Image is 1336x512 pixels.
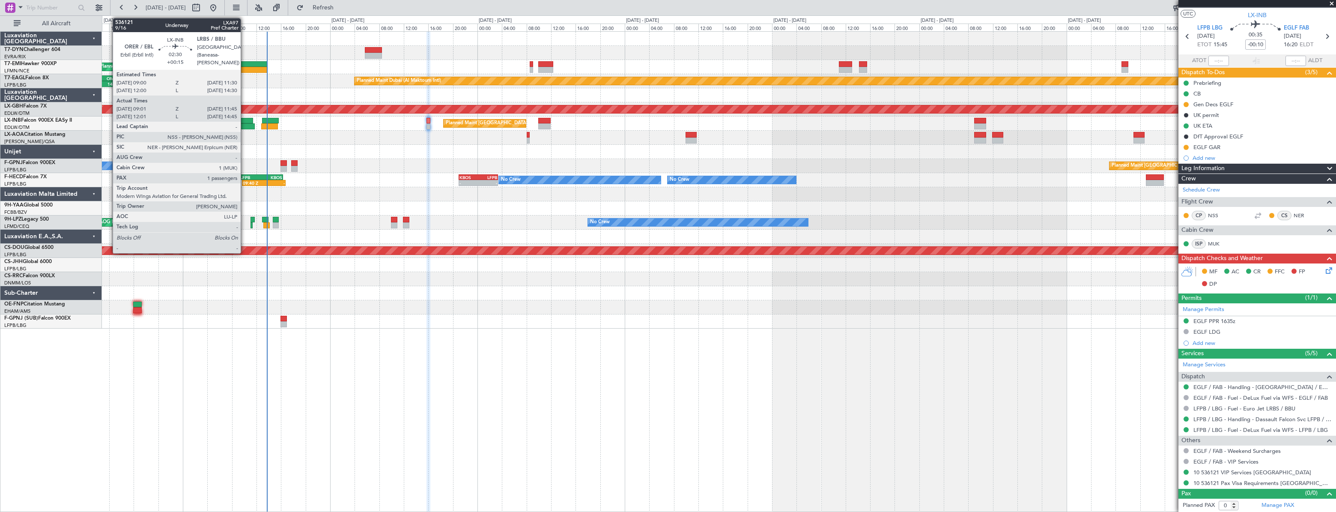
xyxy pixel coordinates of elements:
[4,322,27,329] a: LFPB/LBG
[1193,447,1281,455] a: EGLF / FAB - Weekend Surcharges
[527,24,551,31] div: 08:00
[4,138,55,145] a: [PERSON_NAME]/QSA
[1214,41,1227,49] span: 15:45
[134,24,158,31] div: 16:00
[101,76,121,81] div: OMDW
[1197,24,1223,33] span: LFPB LBG
[428,24,453,31] div: 16:00
[1208,212,1227,219] a: NSS
[670,174,689,186] div: No Crew
[1253,268,1261,276] span: CR
[404,24,428,31] div: 12:00
[1299,268,1305,276] span: FP
[919,24,944,31] div: 00:00
[626,17,659,24] div: [DATE] - [DATE]
[748,24,772,31] div: 20:00
[1300,41,1313,49] span: ELDT
[1193,101,1233,108] div: Gen Decs EGLF
[4,245,24,250] span: CS-DOU
[1249,31,1262,39] span: 00:35
[357,75,441,87] div: Planned Maint Dubai (Al Maktoum Intl)
[281,24,305,31] div: 16:00
[4,167,27,173] a: LFPB/LBG
[968,24,993,31] div: 08:00
[4,68,30,74] a: LFMN/NCE
[4,75,25,81] span: T7-EAGL
[674,24,698,31] div: 08:00
[1181,293,1202,303] span: Permits
[1192,211,1206,220] div: CP
[1277,211,1291,220] div: CS
[1193,469,1311,476] a: 10 536121 VIP Services [GEOGRAPHIC_DATA]
[4,104,23,109] span: LX-GBH
[4,132,24,137] span: LX-AOA
[99,216,168,229] div: AOG Maint Cannes (Mandelieu)
[4,316,71,321] a: F-GPNJ (SUB)Falcon 900EX
[1115,24,1140,31] div: 08:00
[4,308,30,314] a: EHAM/AMS
[4,273,55,278] a: CS-RRCFalcon 900LX
[4,75,49,81] a: T7-EAGLFalcon 8X
[4,203,53,208] a: 9H-YAAGlobal 5000
[1193,111,1219,119] div: UK permit
[1181,436,1200,446] span: Others
[1183,305,1224,314] a: Manage Permits
[1193,458,1258,465] a: EGLF / FAB - VIP Services
[944,24,968,31] div: 04:00
[576,24,600,31] div: 16:00
[1193,79,1221,87] div: Prebriefing
[9,17,93,30] button: All Aircraft
[1284,41,1297,49] span: 16:20
[1305,68,1318,77] span: (3/5)
[479,17,512,24] div: [DATE] - [DATE]
[1192,57,1206,65] span: ATOT
[1183,501,1215,510] label: Planned PAX
[1091,24,1115,31] div: 04:00
[256,24,281,31] div: 12:00
[4,223,29,230] a: LFMD/CEQ
[4,54,26,60] a: EVRA/RIX
[243,180,264,186] div: 09:40 Z
[1181,254,1263,263] span: Dispatch Checks and Weather
[4,252,27,258] a: LFPB/LBG
[446,117,581,130] div: Planned Maint [GEOGRAPHIC_DATA] ([GEOGRAPHIC_DATA])
[1305,293,1318,302] span: (1/1)
[1305,488,1318,497] span: (0/0)
[821,24,846,31] div: 08:00
[1209,268,1217,276] span: MF
[698,24,723,31] div: 12:00
[207,24,232,31] div: 04:00
[4,217,21,222] span: 9H-LPZ
[921,17,954,24] div: [DATE] - [DATE]
[1275,268,1285,276] span: FFC
[4,160,55,165] a: F-GPNJFalcon 900EX
[1183,186,1220,195] a: Schedule Crew
[4,209,27,216] a: FCBB/BZV
[4,61,57,66] a: T7-EMIHawker 900XP
[1193,144,1220,151] div: EGLF GAR
[4,259,23,264] span: CS-JHH
[4,203,24,208] span: 9H-YAA
[1183,361,1226,369] a: Manage Services
[551,24,576,31] div: 12:00
[355,24,379,31] div: 04:00
[1294,212,1313,219] a: NER
[4,266,27,272] a: LFPB/LBG
[330,24,355,31] div: 00:00
[1193,416,1332,423] a: LFPB / LBG - Handling - Dassault Falcon Svc LFPB / LBG
[501,174,521,186] div: No Crew
[846,24,870,31] div: 12:00
[1193,394,1328,401] a: EGLF / FAB - Fuel - DeLux Fuel via WFS - EGLF / FAB
[772,24,796,31] div: 00:00
[26,1,75,14] input: Trip Number
[4,104,47,109] a: LX-GBHFalcon 7X
[4,280,31,286] a: DNMM/LOS
[4,61,21,66] span: T7-EMI
[590,216,610,229] div: No Crew
[625,24,649,31] div: 00:00
[870,24,895,31] div: 16:00
[4,110,30,117] a: EDLW/DTM
[331,17,364,24] div: [DATE] - [DATE]
[600,24,625,31] div: 20:00
[1193,426,1328,434] a: LFPB / LBG - Fuel - DeLux Fuel via WFS - LFPB / LBG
